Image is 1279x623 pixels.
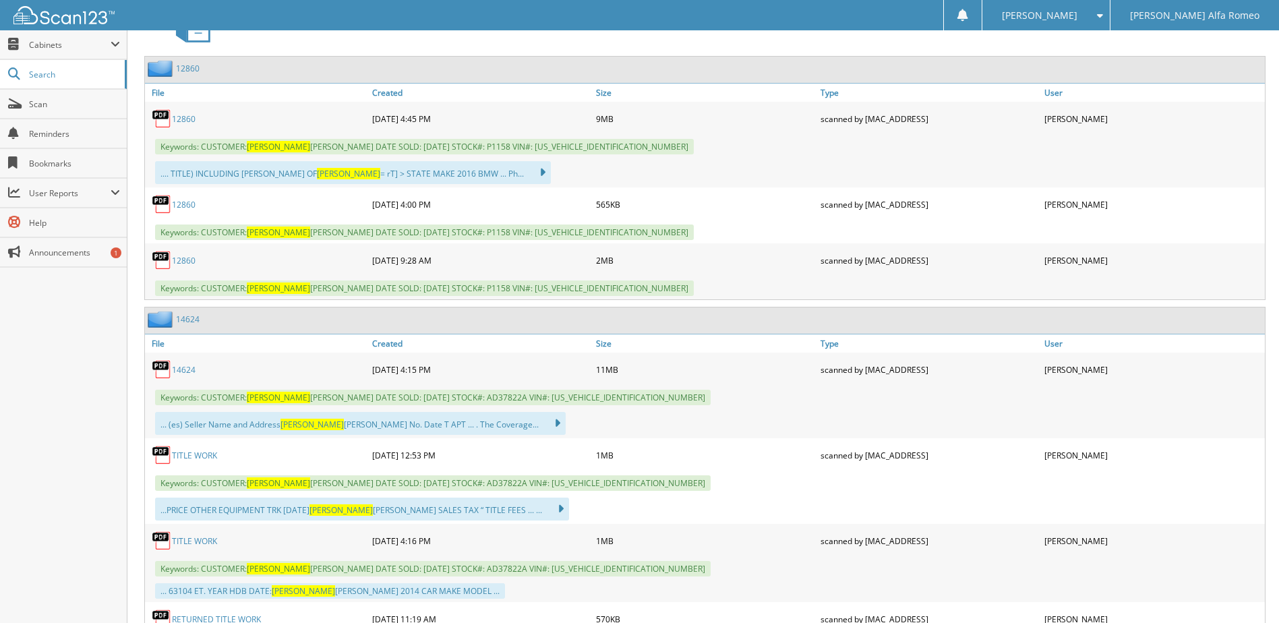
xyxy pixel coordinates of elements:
img: folder2.png [148,60,176,77]
span: [PERSON_NAME] [280,419,344,430]
div: [PERSON_NAME] [1041,356,1265,383]
span: [PERSON_NAME] [1002,11,1077,20]
div: 1MB [593,527,816,554]
img: PDF.png [152,250,172,270]
div: ...PRICE OTHER EQUIPMENT TRK [DATE] [PERSON_NAME] SALES TAX “ TITLE FEES ... ... [155,498,569,521]
div: 565KB [593,191,816,218]
span: Keywords: CUSTOMER: [PERSON_NAME] DATE SOLD: [DATE] STOCK#: AD37822A VIN#: [US_VEHICLE_IDENTIFICA... [155,390,711,405]
span: [PERSON_NAME] [247,227,310,238]
a: Type [817,84,1041,102]
div: ... (es) Seller Name and Address [PERSON_NAME] No. Date T APT ... . The Coverage... [155,412,566,435]
div: [PERSON_NAME] [1041,247,1265,274]
span: Bookmarks [29,158,120,169]
span: Search [29,69,118,80]
div: [DATE] 4:45 PM [369,105,593,132]
div: scanned by [MAC_ADDRESS] [817,105,1041,132]
span: Keywords: CUSTOMER: [PERSON_NAME] DATE SOLD: [DATE] STOCK#: AD37822A VIN#: [US_VEHICLE_IDENTIFICA... [155,475,711,491]
div: scanned by [MAC_ADDRESS] [817,356,1041,383]
div: 11MB [593,356,816,383]
img: PDF.png [152,109,172,129]
div: [PERSON_NAME] [1041,442,1265,469]
div: 1 [111,247,121,258]
span: [PERSON_NAME] [309,504,373,516]
a: Created [369,334,593,353]
iframe: Chat Widget [1212,558,1279,623]
span: [PERSON_NAME] [247,392,310,403]
div: [DATE] 9:28 AM [369,247,593,274]
a: File [145,334,369,353]
span: Keywords: CUSTOMER: [PERSON_NAME] DATE SOLD: [DATE] STOCK#: P1158 VIN#: [US_VEHICLE_IDENTIFICATIO... [155,225,694,240]
a: User [1041,84,1265,102]
div: 1MB [593,442,816,469]
div: scanned by [MAC_ADDRESS] [817,527,1041,554]
a: 12860 [176,63,200,74]
div: [PERSON_NAME] [1041,105,1265,132]
a: User [1041,334,1265,353]
span: [PERSON_NAME] [272,585,335,597]
img: PDF.png [152,445,172,465]
span: [PERSON_NAME] [247,141,310,152]
a: 14624 [176,314,200,325]
img: folder2.png [148,311,176,328]
img: PDF.png [152,531,172,551]
div: [DATE] 4:16 PM [369,527,593,554]
span: Cabinets [29,39,111,51]
span: Keywords: CUSTOMER: [PERSON_NAME] DATE SOLD: [DATE] STOCK#: P1158 VIN#: [US_VEHICLE_IDENTIFICATIO... [155,280,694,296]
a: Type [817,334,1041,353]
div: scanned by [MAC_ADDRESS] [817,442,1041,469]
a: 12860 [172,199,196,210]
a: 12860 [172,255,196,266]
span: [PERSON_NAME] [247,563,310,574]
div: [PERSON_NAME] [1041,191,1265,218]
span: [PERSON_NAME] [247,283,310,294]
div: ... 63104 ET. YEAR HDB DATE: [PERSON_NAME] 2014 CAR MAKE MODEL ... [155,583,505,599]
span: [PERSON_NAME] [317,168,380,179]
span: Scan [29,98,120,110]
span: Announcements [29,247,120,258]
img: PDF.png [152,194,172,214]
span: [PERSON_NAME] Alfa Romeo [1130,11,1259,20]
a: TITLE WORK [172,450,217,461]
a: File [145,84,369,102]
span: Help [29,217,120,229]
img: PDF.png [152,359,172,380]
div: 9MB [593,105,816,132]
span: [PERSON_NAME] [247,477,310,489]
span: Keywords: CUSTOMER: [PERSON_NAME] DATE SOLD: [DATE] STOCK#: P1158 VIN#: [US_VEHICLE_IDENTIFICATIO... [155,139,694,154]
div: .... TITLE) INCLUDING [PERSON_NAME] OF = rT] > STATE MAKE 2016 BMW ... Ph... [155,161,551,184]
span: Keywords: CUSTOMER: [PERSON_NAME] DATE SOLD: [DATE] STOCK#: AD37822A VIN#: [US_VEHICLE_IDENTIFICA... [155,561,711,576]
a: 12860 [172,113,196,125]
div: [PERSON_NAME] [1041,527,1265,554]
span: User Reports [29,187,111,199]
div: scanned by [MAC_ADDRESS] [817,247,1041,274]
a: 14624 [172,364,196,376]
div: [DATE] 4:00 PM [369,191,593,218]
a: Created [369,84,593,102]
a: Size [593,84,816,102]
div: scanned by [MAC_ADDRESS] [817,191,1041,218]
img: scan123-logo-white.svg [13,6,115,24]
span: Reminders [29,128,120,140]
div: [DATE] 12:53 PM [369,442,593,469]
div: 2MB [593,247,816,274]
div: [DATE] 4:15 PM [369,356,593,383]
a: TITLE WORK [172,535,217,547]
a: Size [593,334,816,353]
